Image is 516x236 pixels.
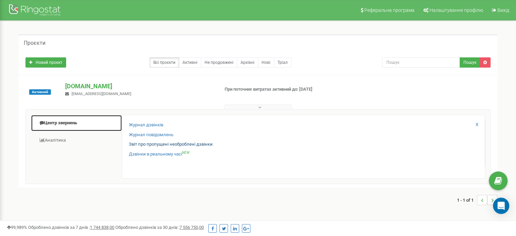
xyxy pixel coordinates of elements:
p: [DOMAIN_NAME] [65,82,213,91]
a: Всі проєкти [150,57,179,68]
span: 99,989% [7,225,27,230]
a: Тріал [274,57,291,68]
p: При поточних витратах активний до: [DATE] [225,86,333,93]
a: Журнал дзвінків [129,122,163,128]
a: Не продовжені [201,57,237,68]
a: Дзвінки в реальному часіNEW [129,151,190,158]
span: Налаштування профілю [429,7,483,13]
h5: Проєкти [24,40,45,46]
sup: NEW [182,151,190,155]
button: Пошук [460,57,480,68]
u: 7 556 750,00 [179,225,204,230]
span: [EMAIL_ADDRESS][DOMAIN_NAME] [72,92,131,96]
a: Центр звернень [31,115,122,131]
span: Оброблено дзвінків за 7 днів : [28,225,114,230]
span: Вихід [497,7,509,13]
a: Архівні [237,57,258,68]
a: Активні [179,57,201,68]
a: Новий проєкт [25,57,66,68]
span: Реферальна програма [364,7,415,13]
a: Звіт про пропущені необроблені дзвінки [129,141,213,148]
a: X [476,122,478,128]
u: 1 744 838,00 [90,225,114,230]
a: Журнал повідомлень [129,132,173,138]
span: Оброблено дзвінків за 30 днів : [115,225,204,230]
input: Пошук [382,57,460,68]
div: Open Intercom Messenger [493,198,509,214]
nav: ... [457,188,497,212]
a: Аналiтика [31,132,122,149]
span: Активний [29,89,51,95]
span: 1 - 1 of 1 [457,195,477,205]
a: Нові [258,57,274,68]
